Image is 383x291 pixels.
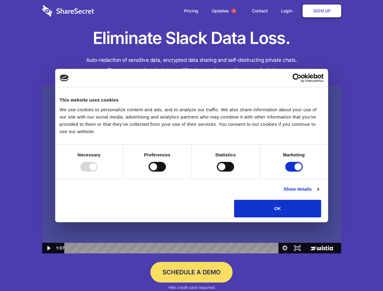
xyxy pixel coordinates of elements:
[168,285,215,290] em: *No credit card required.
[60,106,324,135] div: We use cookies to personalize content and ads, and to analyze our traffic. We also share informat...
[234,200,321,217] button: OK
[42,5,94,17] img: logo-wordmark-white-trans-d4663122ce5f474addd5e946df7df03e33cb6a1c49d2221995e7729f52c070b2.svg
[178,2,204,20] a: Pricing
[231,8,236,13] span: 1
[42,27,341,49] h1: Eliminate Slack Data Loss.
[78,152,101,157] strong: Necessary
[215,152,236,157] strong: Statistics
[304,243,341,253] a: Wistia Logo -- Learn More
[69,243,276,253] div: Playbar
[42,55,341,75] h4: Auto-redaction of sensitive data, encrypted data sharing and self-destructing private chats. Shar...
[42,243,55,253] button: Play Video
[291,243,304,253] button: Fullscreen
[270,73,324,82] a: Usercentrics Cookiebot - opens in a new window
[283,152,305,157] strong: Marketing
[246,2,274,20] a: Contact
[275,2,301,20] a: Login
[279,243,291,253] button: Show settings menu
[303,5,341,17] a: Sign Up
[353,261,376,284] iframe: Drift Widget Chat Controller
[60,96,324,104] div: This website uses cookies
[60,75,69,81] img: logo
[42,85,341,254] img: Sharesecret
[144,152,170,157] strong: Preferences
[284,186,319,193] a: Show details
[150,262,233,283] a: Schedule a Demo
